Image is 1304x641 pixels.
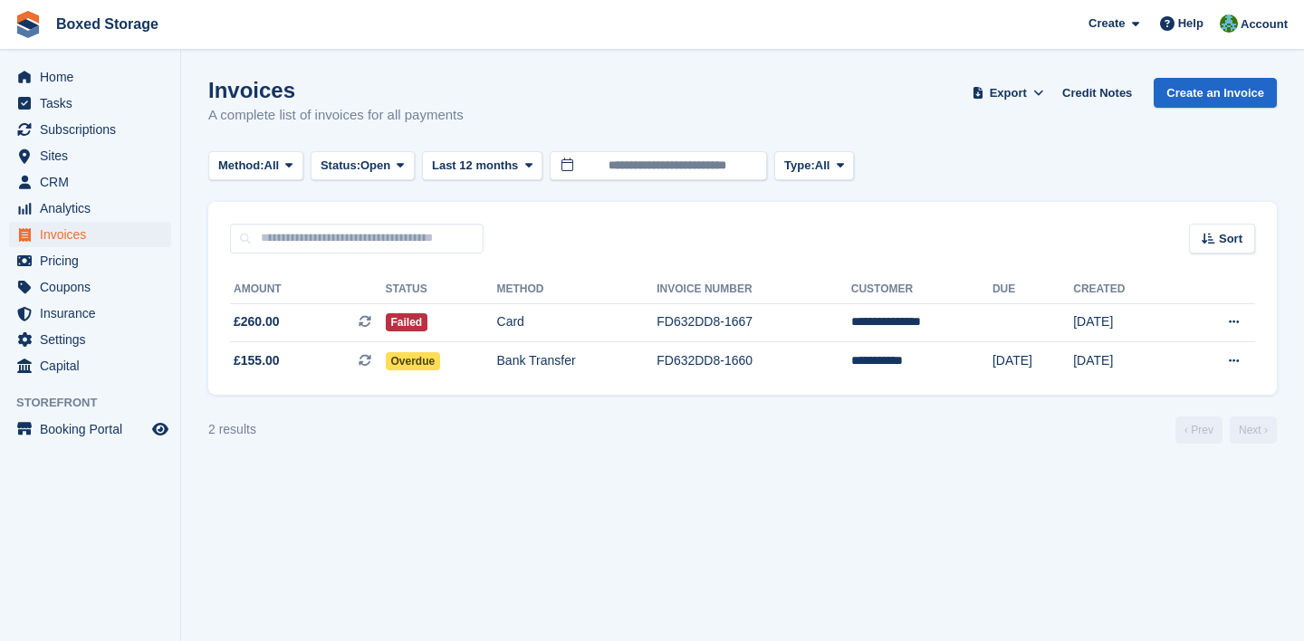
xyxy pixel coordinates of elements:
[851,275,992,304] th: Customer
[40,117,149,142] span: Subscriptions
[774,151,854,181] button: Type: All
[1241,15,1288,33] span: Account
[40,248,149,273] span: Pricing
[234,312,280,331] span: £260.00
[992,275,1073,304] th: Due
[815,157,830,175] span: All
[360,157,390,175] span: Open
[9,248,171,273] a: menu
[1055,78,1139,108] a: Credit Notes
[208,420,256,439] div: 2 results
[9,196,171,221] a: menu
[9,117,171,142] a: menu
[40,196,149,221] span: Analytics
[1088,14,1125,33] span: Create
[9,416,171,442] a: menu
[1172,416,1280,444] nav: Page
[40,416,149,442] span: Booking Portal
[1175,416,1222,444] a: Previous
[40,64,149,90] span: Home
[208,105,464,126] p: A complete list of invoices for all payments
[657,303,851,342] td: FD632DD8-1667
[9,91,171,116] a: menu
[784,157,815,175] span: Type:
[422,151,542,181] button: Last 12 months
[40,327,149,352] span: Settings
[9,353,171,378] a: menu
[386,352,441,370] span: Overdue
[40,353,149,378] span: Capital
[657,275,851,304] th: Invoice Number
[40,143,149,168] span: Sites
[9,301,171,326] a: menu
[40,222,149,247] span: Invoices
[497,342,657,380] td: Bank Transfer
[49,9,166,39] a: Boxed Storage
[208,78,464,102] h1: Invoices
[9,274,171,300] a: menu
[14,11,42,38] img: stora-icon-8386f47178a22dfd0bd8f6a31ec36ba5ce8667c1dd55bd0f319d3a0aa187defe.svg
[40,301,149,326] span: Insurance
[264,157,280,175] span: All
[992,342,1073,380] td: [DATE]
[968,78,1048,108] button: Export
[1073,303,1178,342] td: [DATE]
[218,157,264,175] span: Method:
[1073,275,1178,304] th: Created
[234,351,280,370] span: £155.00
[149,418,171,440] a: Preview store
[311,151,415,181] button: Status: Open
[9,143,171,168] a: menu
[386,313,428,331] span: Failed
[40,169,149,195] span: CRM
[1220,14,1238,33] img: Tobias Butler
[497,303,657,342] td: Card
[208,151,303,181] button: Method: All
[432,157,518,175] span: Last 12 months
[1230,416,1277,444] a: Next
[9,64,171,90] a: menu
[1154,78,1277,108] a: Create an Invoice
[9,222,171,247] a: menu
[990,84,1027,102] span: Export
[16,394,180,412] span: Storefront
[497,275,657,304] th: Method
[40,274,149,300] span: Coupons
[1219,230,1242,248] span: Sort
[9,327,171,352] a: menu
[1073,342,1178,380] td: [DATE]
[321,157,360,175] span: Status:
[9,169,171,195] a: menu
[230,275,386,304] th: Amount
[1178,14,1203,33] span: Help
[657,342,851,380] td: FD632DD8-1660
[40,91,149,116] span: Tasks
[386,275,497,304] th: Status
